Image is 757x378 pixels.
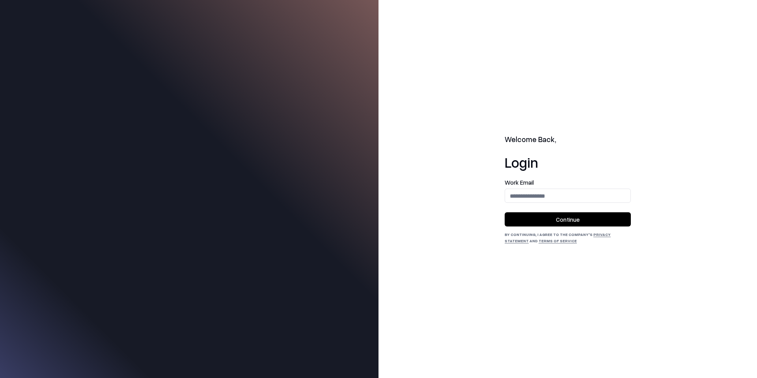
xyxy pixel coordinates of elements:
h2: Welcome Back, [505,134,631,145]
label: Work Email [505,180,631,185]
a: Terms of Service [539,238,577,243]
h1: Login [505,154,631,170]
div: By continuing, I agree to the Company's and [505,231,631,244]
button: Continue [505,212,631,226]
